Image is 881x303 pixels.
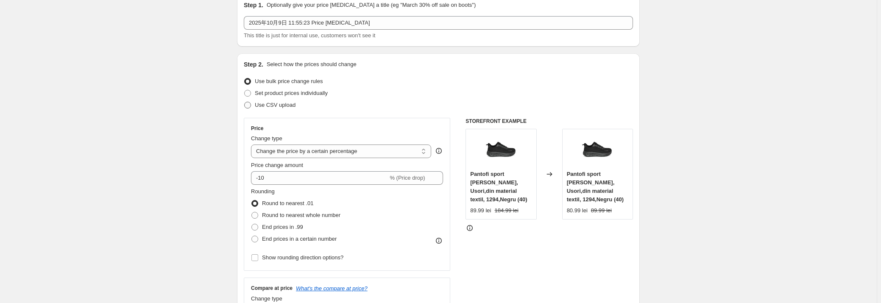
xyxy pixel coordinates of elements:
div: 80.99 lei [567,206,588,215]
span: Change type [251,295,282,302]
h2: Step 1. [244,1,263,9]
span: Use CSV upload [255,102,296,108]
img: 6a94d4421074be179d03e9b1b26d5a89_80x.jpg [580,133,614,167]
span: Round to nearest whole number [262,212,340,218]
span: Pantofi sport [PERSON_NAME], Usori,din material textil, 1294,Negru (40) [470,171,527,203]
h6: STOREFRONT EXAMPLE [466,118,633,125]
button: What's the compare at price? [296,285,368,292]
span: End prices in a certain number [262,236,337,242]
span: Change type [251,135,282,142]
p: Select how the prices should change [267,60,357,69]
span: Price change amount [251,162,303,168]
span: % (Price drop) [390,175,425,181]
div: 89.99 lei [470,206,491,215]
h3: Compare at price [251,285,293,292]
span: Pantofi sport [PERSON_NAME], Usori,din material textil, 1294,Negru (40) [567,171,624,203]
h2: Step 2. [244,60,263,69]
input: -15 [251,171,388,185]
strike: 89.99 lei [591,206,612,215]
span: End prices in .99 [262,224,303,230]
span: Use bulk price change rules [255,78,323,84]
span: This title is just for internal use, customers won't see it [244,32,375,39]
span: Show rounding direction options? [262,254,343,261]
input: 30% off holiday sale [244,16,633,30]
h3: Price [251,125,263,132]
span: Round to nearest .01 [262,200,313,206]
img: 6a94d4421074be179d03e9b1b26d5a89_80x.jpg [484,133,518,167]
span: Set product prices individually [255,90,328,96]
div: help [435,147,443,155]
strike: 184.99 lei [494,206,518,215]
p: Optionally give your price [MEDICAL_DATA] a title (eg "March 30% off sale on boots") [267,1,476,9]
span: Rounding [251,188,275,195]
